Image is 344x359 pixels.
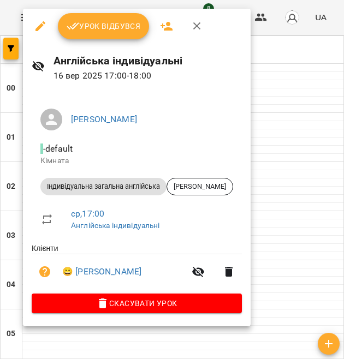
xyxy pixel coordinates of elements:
[40,155,233,166] p: Кімната
[62,265,141,278] a: 😀 [PERSON_NAME]
[54,69,242,82] p: 16 вер 2025 17:00 - 18:00
[71,208,104,219] a: ср , 17:00
[71,221,160,230] a: Англійська індивідуальні
[40,143,75,154] span: - default
[40,297,233,310] span: Скасувати Урок
[40,182,167,192] span: Індивідуальна загальна англійська
[32,294,242,313] button: Скасувати Урок
[58,13,150,39] button: Урок відбувся
[54,52,242,69] h6: Англійська індивідуальні
[32,243,242,294] ul: Клієнти
[71,114,137,124] a: [PERSON_NAME]
[67,20,141,33] span: Урок відбувся
[167,178,233,195] div: [PERSON_NAME]
[32,259,58,285] button: Візит ще не сплачено. Додати оплату?
[167,182,233,192] span: [PERSON_NAME]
